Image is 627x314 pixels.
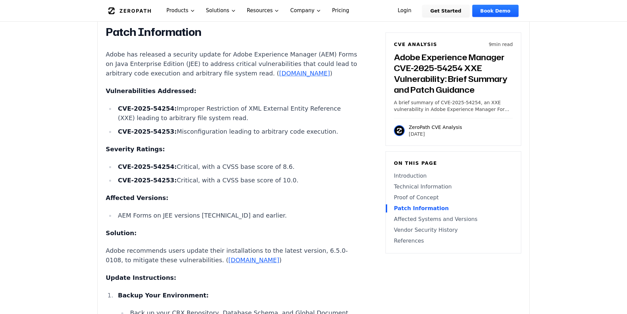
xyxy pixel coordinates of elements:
[106,145,165,153] strong: Severity Ratings:
[390,5,420,17] a: Login
[472,5,519,17] a: Book Demo
[106,246,357,265] p: Adobe recommends users update their installations to the latest version, 6.5.0-0108, to mitigate ...
[118,128,177,135] strong: CVE-2025-54253:
[394,52,513,95] h3: Adobe Experience Manager CVE-2025-54254 XXE Vulnerability: Brief Summary and Patch Guidance
[118,177,177,184] strong: CVE-2025-54253:
[394,172,513,180] a: Introduction
[106,229,136,237] strong: Solution:
[118,163,177,170] strong: CVE-2025-54254:
[106,274,176,281] strong: Update Instructions:
[118,105,177,112] strong: CVE-2025-54254:
[279,70,330,77] a: [DOMAIN_NAME]
[106,50,357,78] p: Adobe has released a security update for Adobe Experience Manager (AEM) Forms on Java Enterprise ...
[115,162,357,172] li: Critical, with a CVSS base score of 8.6.
[394,194,513,202] a: Proof of Concept
[394,160,513,166] h6: On this page
[394,41,437,48] h6: CVE Analysis
[394,125,405,136] img: ZeroPath CVE Analysis
[409,124,462,131] p: ZeroPath CVE Analysis
[394,183,513,191] a: Technical Information
[106,25,357,39] h2: Patch Information
[115,211,357,220] li: AEM Forms on JEE versions [TECHNICAL_ID] and earlier.
[394,237,513,245] a: References
[106,194,168,201] strong: Affected Versions:
[409,131,462,137] p: [DATE]
[489,41,513,48] p: 9 min read
[115,104,357,123] li: Improper Restriction of XML External Entity Reference (XXE) leading to arbitrary file system read.
[394,226,513,234] a: Vendor Security History
[115,127,357,136] li: Misconfiguration leading to arbitrary code execution.
[394,215,513,223] a: Affected Systems and Versions
[106,87,196,94] strong: Vulnerabilities Addressed:
[228,256,279,264] a: [DOMAIN_NAME]
[394,99,513,113] p: A brief summary of CVE-2025-54254, an XXE vulnerability in Adobe Experience Manager Forms on JEE ...
[118,292,209,299] strong: Backup Your Environment:
[115,176,357,185] li: Critical, with a CVSS base score of 10.0.
[422,5,470,17] a: Get Started
[394,204,513,212] a: Patch Information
